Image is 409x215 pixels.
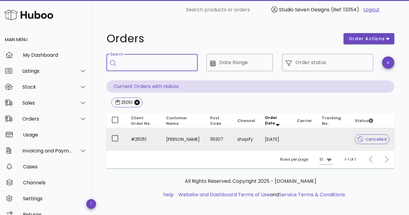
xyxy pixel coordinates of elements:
li: and [176,191,345,198]
div: 10Rows per page: [319,155,333,164]
div: Usage [23,132,87,138]
span: Studio Seven Designs [279,6,329,13]
span: order actions [348,36,385,42]
th: Status [350,113,394,128]
div: Settings [23,196,87,202]
p: All Rights Reserved. Copyright 2025 - [DOMAIN_NAME] [111,178,389,185]
th: Order Date: Sorted descending. Activate to remove sorting. [260,113,292,128]
span: Client Order No. [131,115,151,126]
span: Carrier [297,118,312,123]
div: Orders [22,116,72,122]
span: Customer Name [166,115,187,126]
div: Listings [22,68,72,74]
th: Customer Name [161,113,205,128]
span: Order Date [265,115,277,126]
span: Status [355,118,373,123]
th: Carrier [292,113,317,128]
span: Post Code [210,115,221,126]
div: Cases [23,164,87,170]
td: #25051 [126,128,161,150]
th: Client Order No. [126,113,161,128]
td: [DATE] [260,128,292,150]
button: order actions [344,33,394,44]
label: Search [110,52,123,57]
div: Channels [23,180,87,186]
button: Close [134,100,140,105]
span: (Ref: 13354) [331,6,359,13]
div: Invoicing and Payments [22,148,72,154]
span: cancelled [358,137,387,141]
a: Website and Dashboard Terms of Use [178,191,270,198]
span: Tracking No. [322,115,341,126]
div: 1-1 of 1 [344,157,356,162]
a: Service Terms & Conditions [279,191,345,198]
span: Channel [237,118,255,123]
div: 25051 [120,99,132,106]
div: My Dashboard [23,52,87,58]
h1: Orders [106,33,336,44]
p: Current Orders with Huboo [106,80,394,93]
img: Huboo Logo [4,8,53,21]
div: Rows per page: [280,151,333,168]
a: Logout [363,6,380,13]
td: shopify [232,128,260,150]
div: 10 [319,157,323,162]
th: Post Code [205,113,232,128]
th: Channel [232,113,260,128]
div: Stock [22,84,72,90]
div: Sales [22,100,72,106]
a: help [163,191,174,198]
th: Tracking No. [317,113,350,128]
td: 95307 [205,128,232,150]
td: [PERSON_NAME] [161,128,205,150]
